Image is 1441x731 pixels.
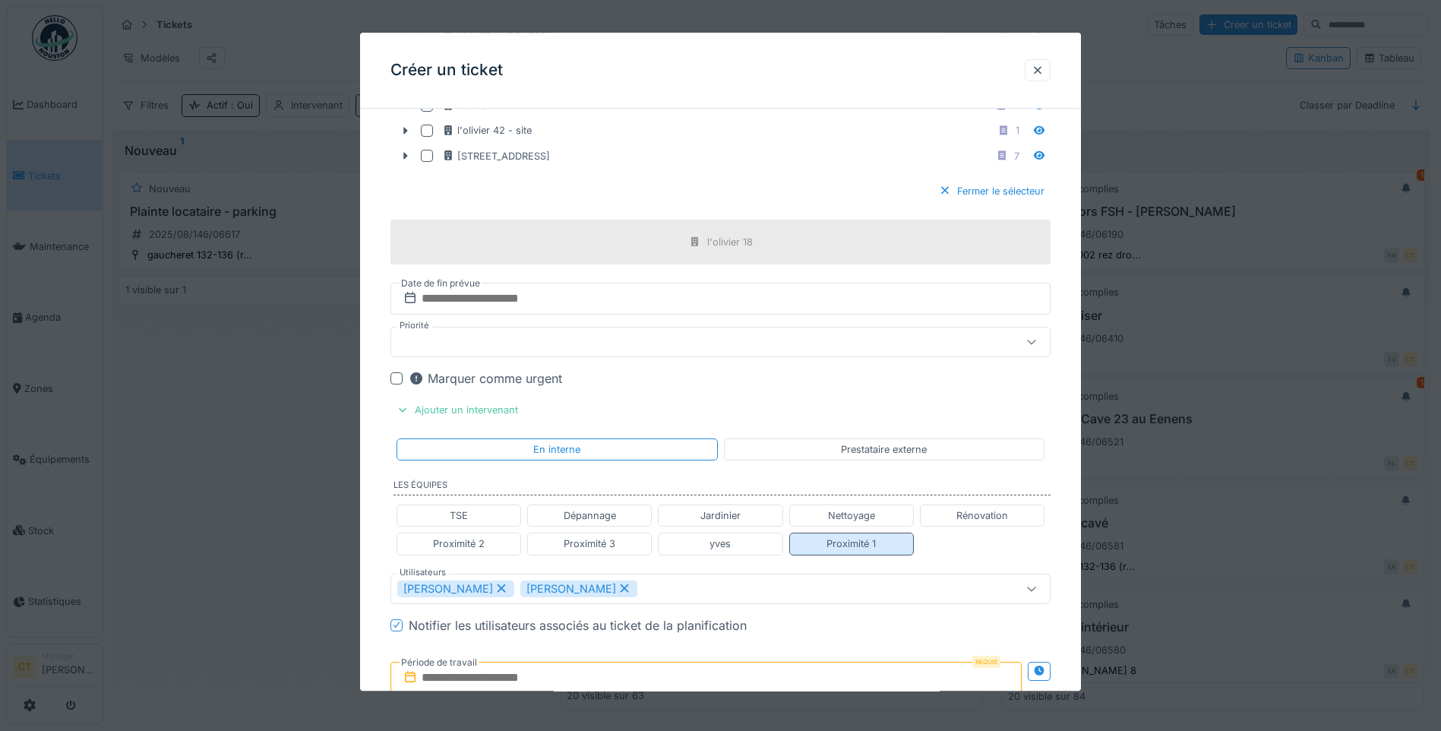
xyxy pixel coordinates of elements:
div: [PERSON_NAME] [520,581,637,597]
div: l'olivier 18 [707,235,753,249]
div: Fermer le sélecteur [933,181,1051,201]
label: Les équipes [393,479,1051,496]
div: l'olivier 42 [442,98,505,112]
div: Nettoyage [828,509,875,524]
div: Proximité 2 [433,537,485,552]
div: Prestataire externe [841,443,927,457]
label: Date de fin prévue [400,275,482,292]
div: Ajouter un intervenant [390,400,524,420]
div: yves [709,537,731,552]
h3: Créer un ticket [390,61,503,80]
div: 1 [1016,124,1019,138]
div: 8 [1013,98,1019,112]
div: [PERSON_NAME] [397,581,514,597]
div: En interne [533,443,580,457]
div: [STREET_ADDRESS] [442,149,550,163]
label: Période de travail [400,654,479,671]
label: Utilisateurs [397,566,449,579]
div: Dépannage [564,509,616,524]
div: Jardinier [700,509,741,524]
label: Priorité [397,319,432,332]
div: Notifier les utilisateurs associés au ticket de la planification [409,616,747,634]
div: l'olivier 42 - site [442,124,532,138]
div: Rénovation [956,509,1008,524]
div: Marquer comme urgent [409,369,562,388]
div: 7 [1014,149,1019,163]
div: Requis [972,656,1000,668]
div: Proximité 3 [564,537,615,552]
div: Proximité 1 [826,537,876,552]
div: TSE [450,509,468,524]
